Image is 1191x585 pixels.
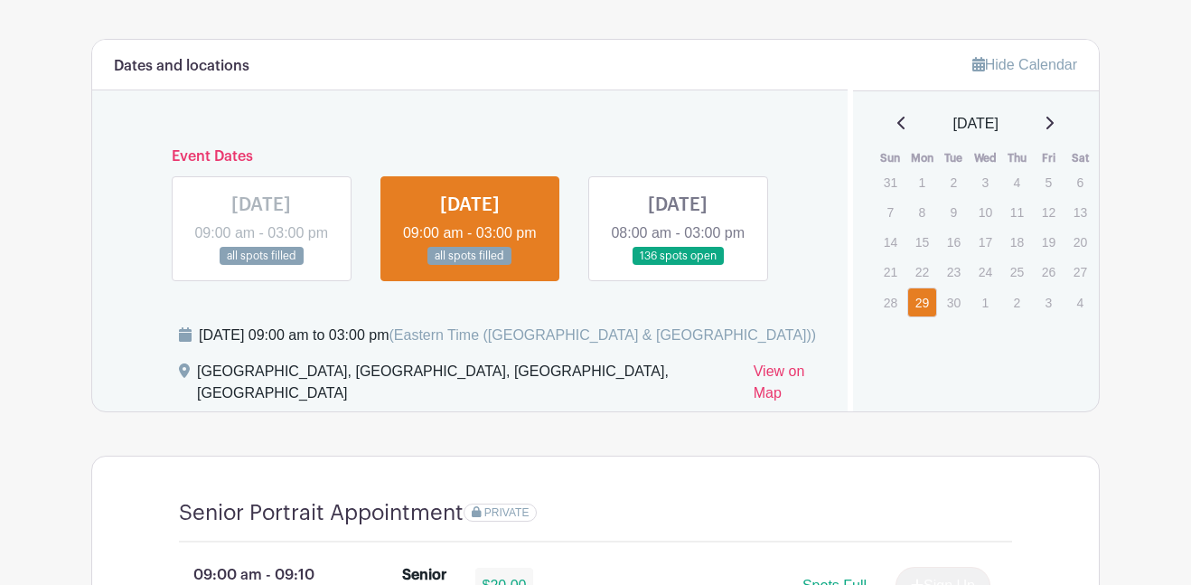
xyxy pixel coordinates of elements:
[939,288,969,316] p: 30
[1034,258,1064,286] p: 26
[1034,288,1064,316] p: 3
[754,361,826,411] a: View on Map
[938,149,970,167] th: Tue
[1002,228,1032,256] p: 18
[906,149,938,167] th: Mon
[970,149,1001,167] th: Wed
[953,113,999,135] span: [DATE]
[907,198,937,226] p: 8
[1002,168,1032,196] p: 4
[876,258,905,286] p: 21
[1034,168,1064,196] p: 5
[876,228,905,256] p: 14
[907,168,937,196] p: 1
[1064,149,1096,167] th: Sat
[907,258,937,286] p: 22
[389,327,816,343] span: (Eastern Time ([GEOGRAPHIC_DATA] & [GEOGRAPHIC_DATA]))
[939,258,969,286] p: 23
[876,288,905,316] p: 28
[907,288,937,317] a: 29
[971,288,1000,316] p: 1
[875,149,906,167] th: Sun
[1034,228,1064,256] p: 19
[1001,149,1033,167] th: Thu
[972,57,1077,72] a: Hide Calendar
[1065,168,1095,196] p: 6
[1065,198,1095,226] p: 13
[1065,258,1095,286] p: 27
[1002,258,1032,286] p: 25
[939,228,969,256] p: 16
[1002,288,1032,316] p: 2
[939,198,969,226] p: 9
[1002,198,1032,226] p: 11
[1065,228,1095,256] p: 20
[971,258,1000,286] p: 24
[876,198,905,226] p: 7
[939,168,969,196] p: 2
[199,325,816,346] div: [DATE] 09:00 am to 03:00 pm
[1034,198,1064,226] p: 12
[484,506,530,519] span: PRIVATE
[197,361,739,411] div: [GEOGRAPHIC_DATA], [GEOGRAPHIC_DATA], [GEOGRAPHIC_DATA], [GEOGRAPHIC_DATA]
[971,198,1000,226] p: 10
[876,168,905,196] p: 31
[1065,288,1095,316] p: 4
[1033,149,1064,167] th: Fri
[179,500,464,526] h4: Senior Portrait Appointment
[907,228,937,256] p: 15
[971,168,1000,196] p: 3
[971,228,1000,256] p: 17
[114,58,249,75] h6: Dates and locations
[157,148,783,165] h6: Event Dates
